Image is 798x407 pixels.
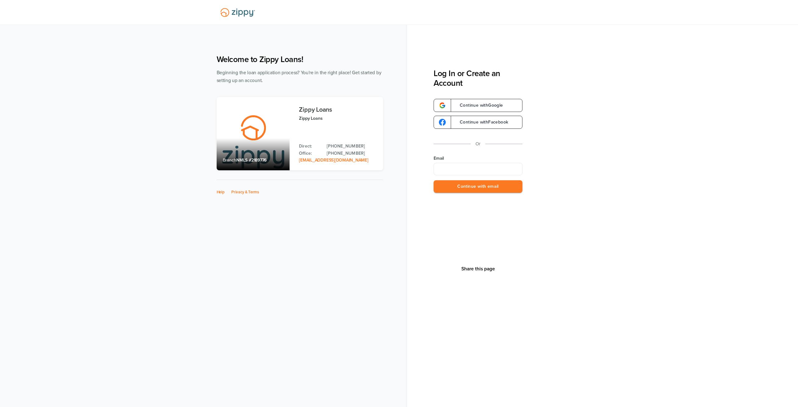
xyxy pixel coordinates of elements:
[439,119,446,126] img: google-logo
[476,140,481,148] p: Or
[434,69,522,88] h3: Log In or Create an Account
[299,143,320,150] p: Direct:
[434,163,522,175] input: Email Address
[434,155,522,162] label: Email
[434,99,522,112] a: google-logoContinue withGoogle
[299,106,377,113] h3: Zippy Loans
[217,55,383,64] h1: Welcome to Zippy Loans!
[439,102,446,109] img: google-logo
[217,190,225,195] a: Help
[231,190,259,195] a: Privacy & Terms
[434,116,522,129] a: google-logoContinue withFacebook
[434,180,522,193] button: Continue with email
[299,150,320,157] p: Office:
[299,157,368,163] a: Email Address: zippyguide@zippymh.com
[327,143,377,150] a: Direct Phone: 512-975-2947
[217,5,259,20] img: Lender Logo
[236,157,267,163] span: NMLS #2189776
[217,70,382,83] span: Beginning the loan application process? You're in the right place! Get started by setting up an a...
[454,120,508,124] span: Continue with Facebook
[459,266,497,272] button: Share This Page
[327,150,377,157] a: Office Phone: 512-975-2947
[454,103,503,108] span: Continue with Google
[299,115,377,122] p: Zippy Loans
[223,157,237,163] span: Branch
